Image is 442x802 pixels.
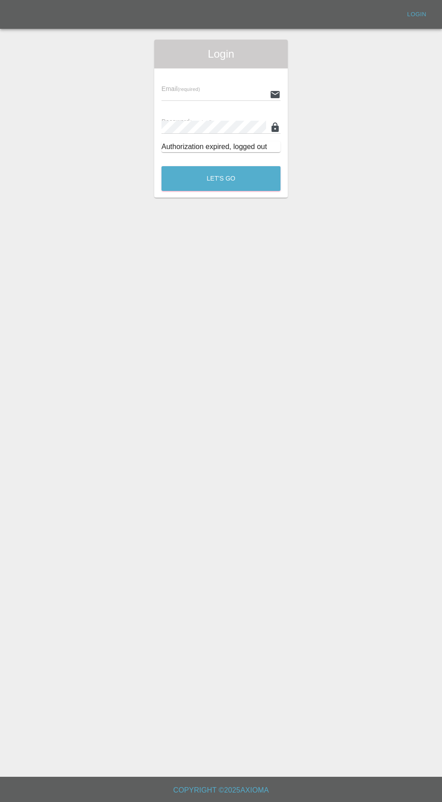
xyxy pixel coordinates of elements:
div: Authorization expired, logged out [161,141,281,152]
button: Let's Go [161,166,281,191]
small: (required) [190,119,212,125]
span: Password [161,118,212,125]
span: Email [161,85,200,92]
a: Login [402,8,431,22]
span: Login [161,47,281,61]
h6: Copyright © 2025 Axioma [7,784,435,797]
small: (required) [178,86,200,92]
